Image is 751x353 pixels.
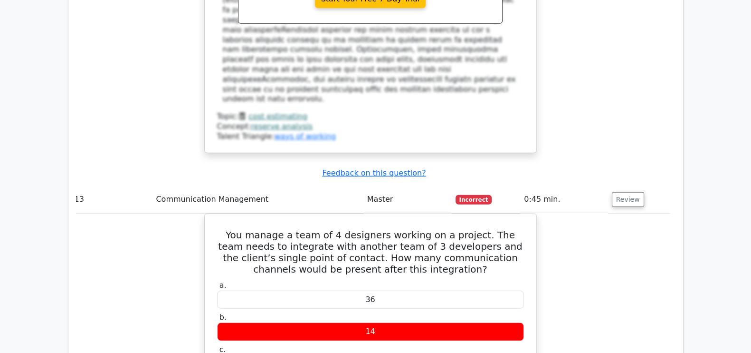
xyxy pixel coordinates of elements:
[456,195,492,205] span: Incorrect
[217,323,524,341] div: 14
[219,281,227,290] span: a.
[217,112,524,141] div: Talent Triangle:
[219,313,227,322] span: b.
[363,186,452,213] td: Master
[248,112,307,121] a: cost estimating
[217,112,524,122] div: Topic:
[520,186,608,213] td: 0:45 min.
[322,168,426,177] a: Feedback on this question?
[251,122,313,131] a: reserve analysis
[152,186,363,213] td: Communication Management
[274,132,336,141] a: ways of working
[217,291,524,309] div: 36
[71,186,152,213] td: 13
[216,229,525,275] h5: You manage a team of 4 designers working on a project. The team needs to integrate with another t...
[217,122,524,132] div: Concept:
[612,192,644,207] button: Review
